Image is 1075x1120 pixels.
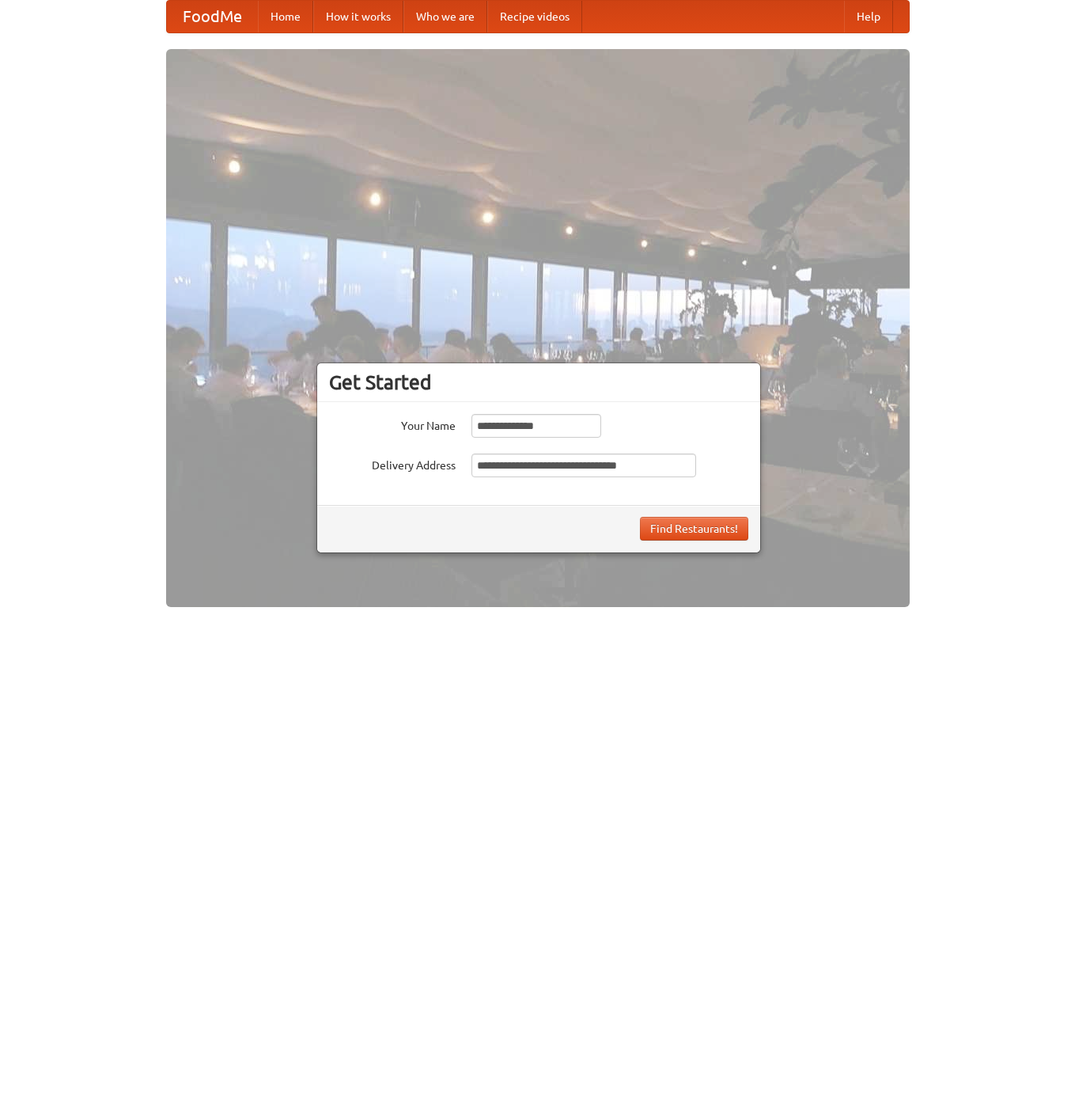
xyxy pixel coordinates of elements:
h3: Get Started [329,370,748,394]
a: Recipe videos [487,1,582,32]
a: How it works [313,1,403,32]
label: Delivery Address [329,454,456,473]
a: Who we are [403,1,487,32]
a: Help [844,1,893,32]
button: Find Restaurants! [640,517,748,541]
label: Your Name [329,414,456,434]
a: FoodMe [167,1,258,32]
a: Home [258,1,313,32]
